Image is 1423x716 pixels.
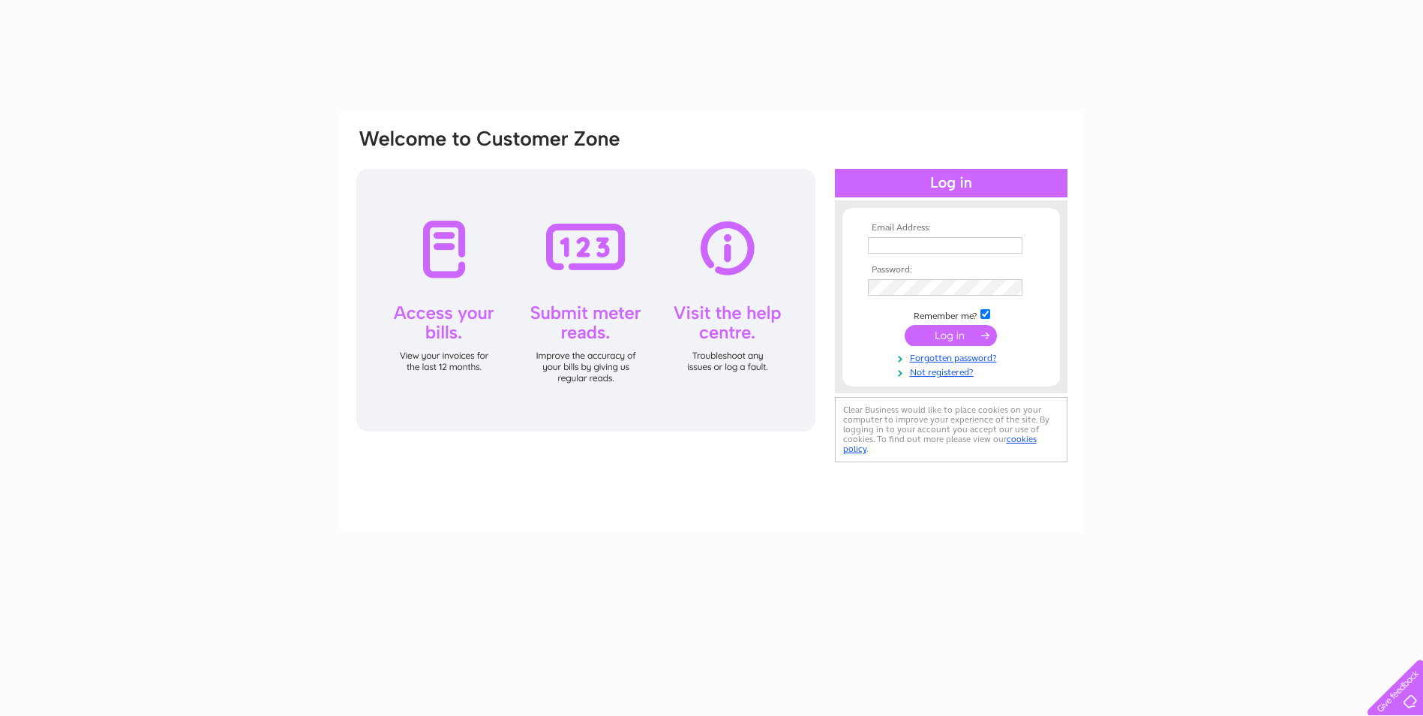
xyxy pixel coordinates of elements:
[835,397,1067,462] div: Clear Business would like to place cookies on your computer to improve your experience of the sit...
[868,350,1038,364] a: Forgotten password?
[864,307,1038,322] td: Remember me?
[864,265,1038,275] th: Password:
[868,364,1038,378] a: Not registered?
[864,223,1038,233] th: Email Address:
[905,325,997,346] input: Submit
[843,434,1037,454] a: cookies policy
